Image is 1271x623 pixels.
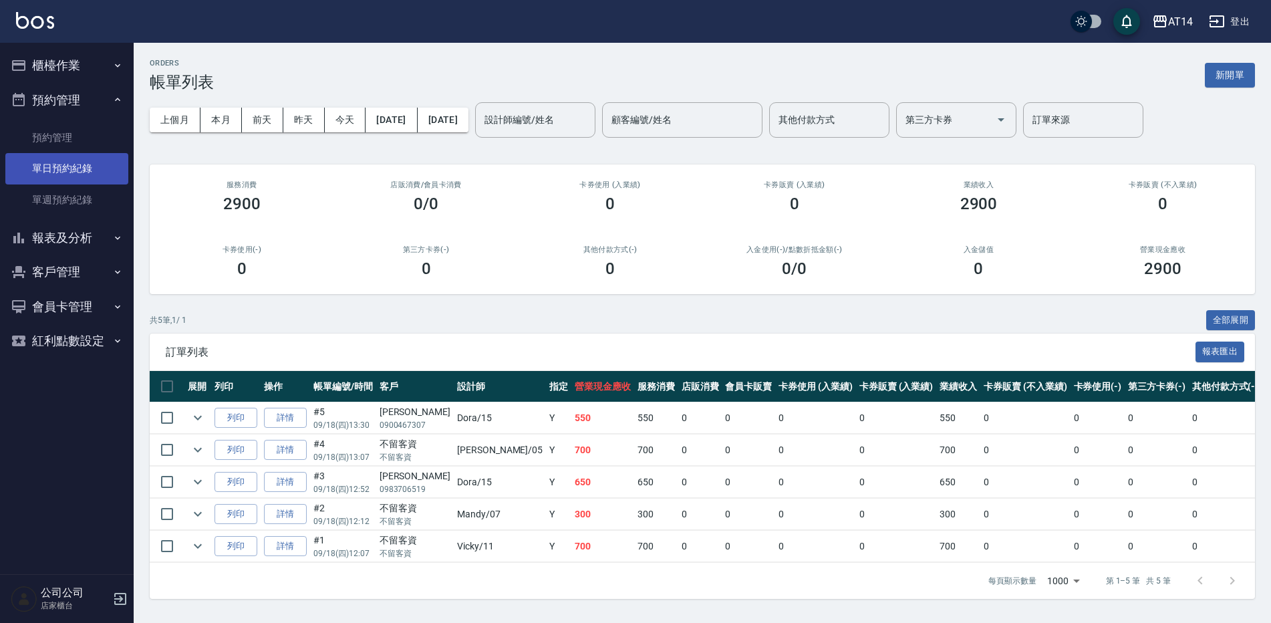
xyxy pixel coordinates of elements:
[166,180,318,189] h3: 服務消費
[856,402,937,434] td: 0
[264,408,307,428] a: 詳情
[634,434,678,466] td: 700
[310,434,376,466] td: #4
[215,536,257,557] button: 列印
[310,531,376,562] td: #1
[376,371,454,402] th: 客戶
[380,469,450,483] div: [PERSON_NAME]
[454,434,546,466] td: [PERSON_NAME] /05
[1125,499,1189,530] td: 0
[974,259,983,278] h3: 0
[1189,531,1262,562] td: 0
[5,153,128,184] a: 單日預約紀錄
[1147,8,1198,35] button: AT14
[11,586,37,612] img: Person
[414,195,438,213] h3: 0/0
[678,402,722,434] td: 0
[264,472,307,493] a: 詳情
[5,324,128,358] button: 紅利點數設定
[422,259,431,278] h3: 0
[310,499,376,530] td: #2
[1125,531,1189,562] td: 0
[571,371,634,402] th: 營業現金應收
[775,371,856,402] th: 卡券使用 (入業績)
[678,531,722,562] td: 0
[1189,467,1262,498] td: 0
[775,402,856,434] td: 0
[718,245,871,254] h2: 入金使用(-) /點數折抵金額(-)
[775,531,856,562] td: 0
[261,371,310,402] th: 操作
[1144,259,1181,278] h3: 2900
[41,586,109,600] h5: 公司公司
[380,437,450,451] div: 不留客資
[1125,434,1189,466] td: 0
[313,547,373,559] p: 09/18 (四) 12:07
[454,467,546,498] td: Dora /15
[1087,245,1239,254] h2: 營業現金應收
[380,533,450,547] div: 不留客資
[718,180,871,189] h2: 卡券販賣 (入業績)
[150,59,214,68] h2: ORDERS
[1189,402,1262,434] td: 0
[546,434,571,466] td: Y
[722,531,775,562] td: 0
[1204,9,1255,34] button: 登出
[571,499,634,530] td: 300
[634,531,678,562] td: 700
[634,499,678,530] td: 300
[605,195,615,213] h3: 0
[980,434,1070,466] td: 0
[215,504,257,525] button: 列印
[188,536,208,556] button: expand row
[380,483,450,495] p: 0983706519
[380,419,450,431] p: 0900467307
[980,371,1070,402] th: 卡券販賣 (不入業績)
[310,402,376,434] td: #5
[722,371,775,402] th: 會員卡販賣
[980,467,1070,498] td: 0
[380,515,450,527] p: 不留客資
[310,371,376,402] th: 帳單編號/時間
[1113,8,1140,35] button: save
[5,48,128,83] button: 櫃檯作業
[634,467,678,498] td: 650
[242,108,283,132] button: 前天
[936,434,980,466] td: 700
[313,483,373,495] p: 09/18 (四) 12:52
[546,467,571,498] td: Y
[571,402,634,434] td: 550
[215,408,257,428] button: 列印
[1206,310,1256,331] button: 全部展開
[546,371,571,402] th: 指定
[605,259,615,278] h3: 0
[454,531,546,562] td: Vicky /11
[775,434,856,466] td: 0
[775,499,856,530] td: 0
[313,451,373,463] p: 09/18 (四) 13:07
[215,472,257,493] button: 列印
[722,467,775,498] td: 0
[534,245,686,254] h2: 其他付款方式(-)
[150,108,200,132] button: 上個月
[166,245,318,254] h2: 卡券使用(-)
[166,346,1195,359] span: 訂單列表
[980,531,1070,562] td: 0
[856,499,937,530] td: 0
[1189,499,1262,530] td: 0
[571,434,634,466] td: 700
[41,600,109,612] p: 店家櫃台
[184,371,211,402] th: 展開
[188,472,208,492] button: expand row
[310,467,376,498] td: #3
[571,531,634,562] td: 700
[380,405,450,419] div: [PERSON_NAME]
[454,402,546,434] td: Dora /15
[5,289,128,324] button: 會員卡管理
[237,259,247,278] h3: 0
[722,499,775,530] td: 0
[546,402,571,434] td: Y
[215,440,257,461] button: 列印
[1189,434,1262,466] td: 0
[782,259,807,278] h3: 0 /0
